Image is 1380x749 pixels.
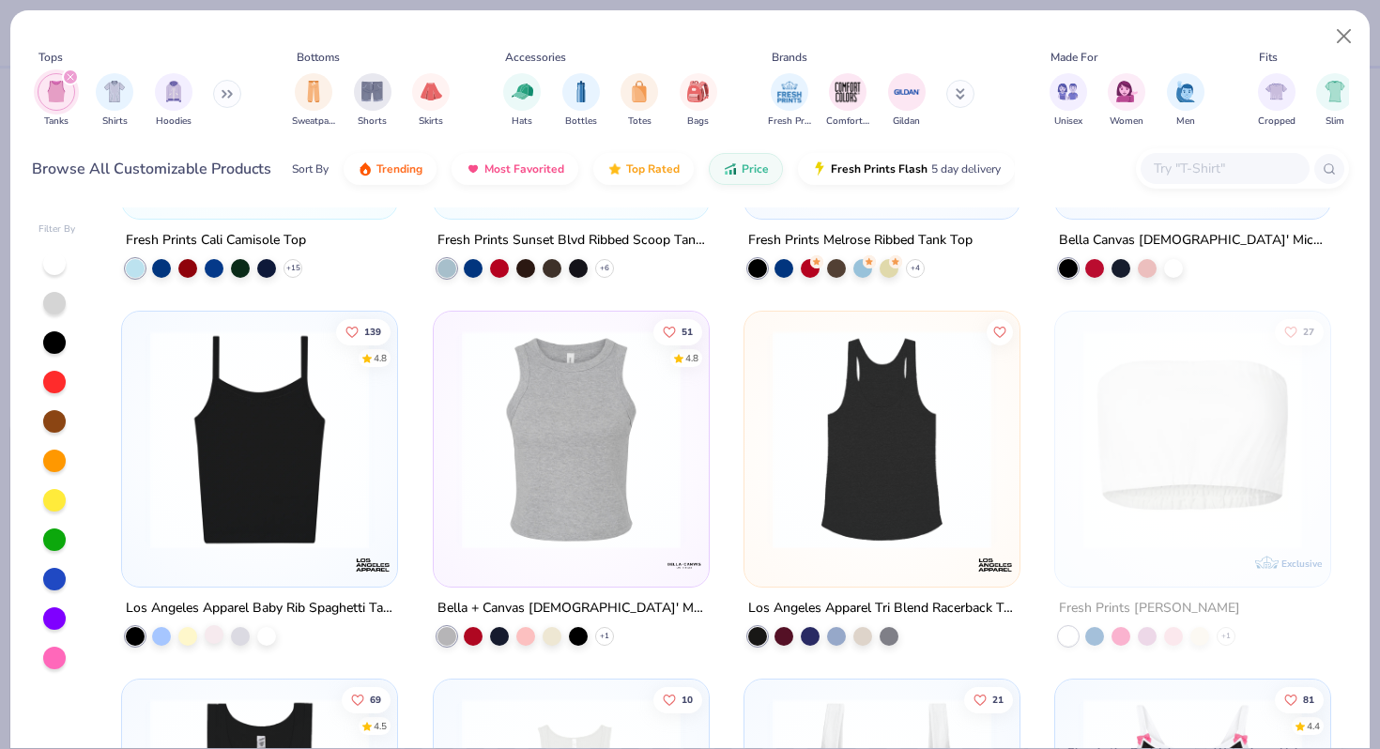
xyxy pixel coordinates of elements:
[466,161,481,176] img: most_fav.gif
[826,73,869,129] button: filter button
[1325,81,1345,102] img: Slim Image
[600,263,609,274] span: + 6
[666,546,703,584] img: Bella + Canvas logo
[374,720,387,734] div: 4.5
[503,73,541,129] button: filter button
[1316,73,1354,129] button: filter button
[437,229,705,252] div: Fresh Prints Sunset Blvd Ribbed Scoop Tank Top
[826,115,869,129] span: Comfort Colors
[361,81,383,102] img: Shorts Image
[141,330,378,549] img: cbf11e79-2adf-4c6b-b19e-3da42613dd1b
[38,73,75,129] div: filter for Tanks
[1167,73,1204,129] button: filter button
[831,161,928,176] span: Fresh Prints Flash
[1110,115,1143,129] span: Women
[505,49,566,66] div: Accessories
[32,158,271,180] div: Browse All Customizable Products
[354,73,391,129] button: filter button
[1050,73,1087,129] div: filter for Unisex
[303,81,324,102] img: Sweatpants Image
[1303,695,1314,705] span: 81
[1001,330,1238,549] img: 2d0be1f3-a619-475a-b686-9ed7ea26fb8d
[1059,229,1326,252] div: Bella Canvas [DEMOGRAPHIC_DATA]' Micro Ribbed Scoop Tank
[155,73,192,129] button: filter button
[156,115,192,129] span: Hoodies
[512,81,533,102] img: Hats Image
[893,115,920,129] span: Gildan
[976,546,1014,584] img: Los Angeles Apparel logo
[562,73,600,129] button: filter button
[46,81,67,102] img: Tanks Image
[798,153,1015,185] button: Fresh Prints Flash5 day delivery
[621,73,658,129] button: filter button
[768,73,811,129] button: filter button
[292,160,329,177] div: Sort By
[437,597,705,620] div: Bella + Canvas [DEMOGRAPHIC_DATA]' Micro Ribbed Racerback Tank
[593,153,694,185] button: Top Rated
[893,78,921,106] img: Gildan Image
[1258,115,1296,129] span: Cropped
[768,73,811,129] div: filter for Fresh Prints
[412,73,450,129] button: filter button
[96,73,133,129] button: filter button
[44,115,69,129] span: Tanks
[775,78,804,106] img: Fresh Prints Image
[931,159,1001,180] span: 5 day delivery
[155,73,192,129] div: filter for Hoodies
[742,161,769,176] span: Price
[1258,73,1296,129] div: filter for Cropped
[1116,81,1138,102] img: Women Image
[1050,73,1087,129] button: filter button
[834,78,862,106] img: Comfort Colors Image
[1326,115,1344,129] span: Slim
[292,73,335,129] div: filter for Sweatpants
[681,327,692,336] span: 51
[1303,327,1314,336] span: 27
[484,161,564,176] span: Most Favorited
[992,695,1004,705] span: 21
[687,115,709,129] span: Bags
[652,687,701,713] button: Like
[1275,687,1324,713] button: Like
[286,263,300,274] span: + 15
[355,546,392,584] img: Los Angeles Apparel logo
[1074,330,1311,549] img: efee32c2-9ea2-4f57-b6b4-349390c7468f
[680,73,717,129] div: filter for Bags
[964,687,1013,713] button: Like
[452,330,690,549] img: 52992e4f-a45f-431a-90ff-fda9c8197133
[565,115,597,129] span: Bottles
[888,73,926,129] button: filter button
[126,597,393,620] div: Los Angeles Apparel Baby Rib Spaghetti Tank
[680,73,717,129] button: filter button
[370,695,381,705] span: 69
[421,81,442,102] img: Skirts Image
[763,330,1001,549] img: 12e9b750-c9ca-4f39-83d7-d405b90701a3
[512,115,532,129] span: Hats
[354,73,391,129] div: filter for Shorts
[1275,318,1324,344] button: Like
[1059,597,1240,620] div: Fresh Prints [PERSON_NAME]
[419,115,443,129] span: Skirts
[344,153,437,185] button: Trending
[1176,115,1195,129] span: Men
[1054,115,1082,129] span: Unisex
[748,597,1016,620] div: Los Angeles Apparel Tri Blend Racerback Tank 3.7oz
[600,631,609,642] span: + 1
[358,115,387,129] span: Shorts
[297,49,340,66] div: Bottoms
[684,351,698,365] div: 4.8
[1258,73,1296,129] button: filter button
[126,229,306,252] div: Fresh Prints Cali Camisole Top
[1265,81,1287,102] img: Cropped Image
[38,222,76,237] div: Filter By
[1259,49,1278,66] div: Fits
[888,73,926,129] div: filter for Gildan
[629,81,650,102] img: Totes Image
[1057,81,1079,102] img: Unisex Image
[102,115,128,129] span: Shirts
[412,73,450,129] div: filter for Skirts
[342,687,391,713] button: Like
[1307,720,1320,734] div: 4.4
[652,318,701,344] button: Like
[709,153,783,185] button: Price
